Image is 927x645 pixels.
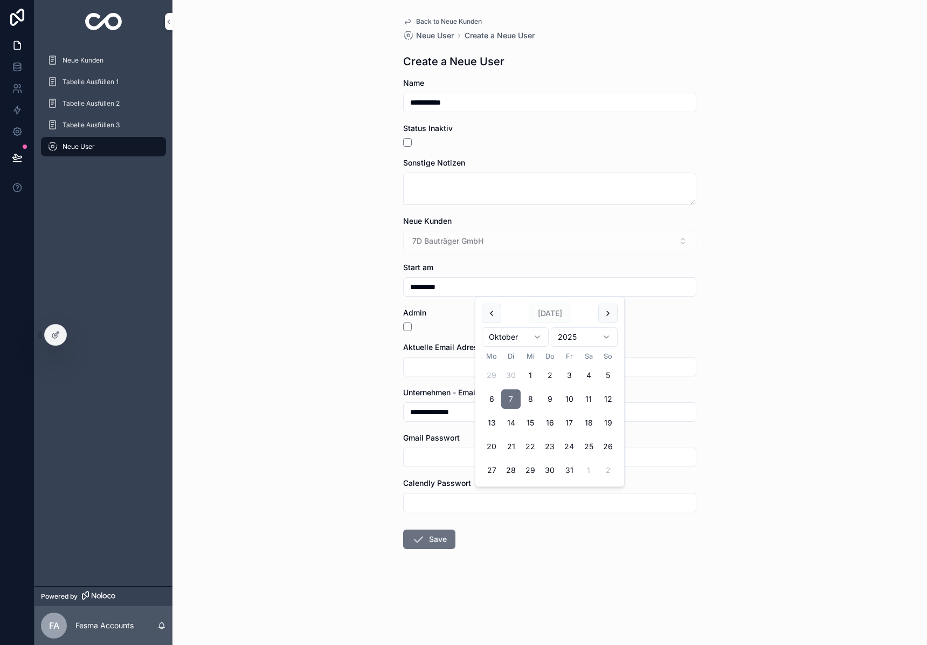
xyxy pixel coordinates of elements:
[540,351,559,361] th: Donnerstag
[482,366,501,385] button: Montag, 29. September 2025
[403,158,465,167] span: Sonstige Notizen
[403,433,460,442] span: Gmail Passwort
[579,366,598,385] button: Samstag, 4. Oktober 2025
[579,437,598,456] button: Samstag, 25. Oktober 2025
[63,121,120,129] span: Tabelle Ausfüllen 3
[403,478,471,488] span: Calendly Passwort
[579,413,598,433] button: Samstag, 18. Oktober 2025
[559,389,579,409] button: Freitag, 10. Oktober 2025
[501,413,521,433] button: Dienstag, 14. Oktober 2025
[41,72,166,92] a: Tabelle Ausfüllen 1
[598,461,618,480] button: Sonntag, 2. November 2025
[482,351,618,480] table: Oktober 2025
[521,437,540,456] button: Mittwoch, 22. Oktober 2025
[465,30,535,41] a: Create a Neue User
[63,56,103,65] span: Neue Kunden
[521,389,540,409] button: Mittwoch, 8. Oktober 2025
[403,388,509,397] span: Unternehmen - Email (GSuite)
[403,123,453,133] span: Status Inaktiv
[403,78,424,87] span: Name
[75,620,134,631] p: Fesma Accounts
[403,17,482,26] a: Back to Neue Kunden
[482,461,501,480] button: Montag, 27. Oktober 2025
[501,437,521,456] button: Dienstag, 21. Oktober 2025
[416,17,482,26] span: Back to Neue Kunden
[559,437,579,456] button: Freitag, 24. Oktober 2025
[521,413,540,433] button: Mittwoch, 15. Oktober 2025
[540,461,559,480] button: Donnerstag, 30. Oktober 2025
[598,389,618,409] button: Sonntag, 12. Oktober 2025
[521,366,540,385] button: Mittwoch, 1. Oktober 2025
[63,78,119,86] span: Tabelle Ausfüllen 1
[501,389,521,409] button: Today, Dienstag, 7. Oktober 2025, selected
[482,437,501,456] button: Montag, 20. Oktober 2025
[416,30,454,41] span: Neue User
[403,530,455,549] button: Save
[540,366,559,385] button: Donnerstag, 2. Oktober 2025
[559,351,579,361] th: Freitag
[598,413,618,433] button: Sonntag, 19. Oktober 2025
[598,437,618,456] button: Sonntag, 26. Oktober 2025
[501,366,521,385] button: Dienstag, 30. September 2025
[403,216,452,225] span: Neue Kunden
[403,54,504,69] h1: Create a Neue User
[501,351,521,361] th: Dienstag
[598,351,618,361] th: Sonntag
[63,142,95,151] span: Neue User
[482,351,501,361] th: Montag
[41,137,166,156] a: Neue User
[41,592,78,601] span: Powered by
[559,366,579,385] button: Freitag, 3. Oktober 2025
[34,43,172,170] div: scrollable content
[579,351,598,361] th: Samstag
[41,115,166,135] a: Tabelle Ausfüllen 3
[501,461,521,480] button: Dienstag, 28. Oktober 2025
[403,263,433,272] span: Start am
[63,99,120,108] span: Tabelle Ausfüllen 2
[598,366,618,385] button: Sonntag, 5. Oktober 2025
[403,308,426,317] span: Admin
[85,13,122,30] img: App logo
[482,389,501,409] button: Montag, 6. Oktober 2025
[49,619,59,632] span: FA
[559,413,579,433] button: Freitag, 17. Oktober 2025
[403,342,487,352] span: Aktuelle Email Adresse
[403,30,454,41] a: Neue User
[41,94,166,113] a: Tabelle Ausfüllen 2
[482,413,501,433] button: Montag, 13. Oktober 2025
[540,389,559,409] button: Donnerstag, 9. Oktober 2025
[41,51,166,70] a: Neue Kunden
[540,437,559,456] button: Donnerstag, 23. Oktober 2025
[521,351,540,361] th: Mittwoch
[34,586,172,606] a: Powered by
[559,461,579,480] button: Freitag, 31. Oktober 2025
[579,461,598,480] button: Samstag, 1. November 2025
[579,389,598,409] button: Samstag, 11. Oktober 2025
[540,413,559,433] button: Donnerstag, 16. Oktober 2025
[521,461,540,480] button: Mittwoch, 29. Oktober 2025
